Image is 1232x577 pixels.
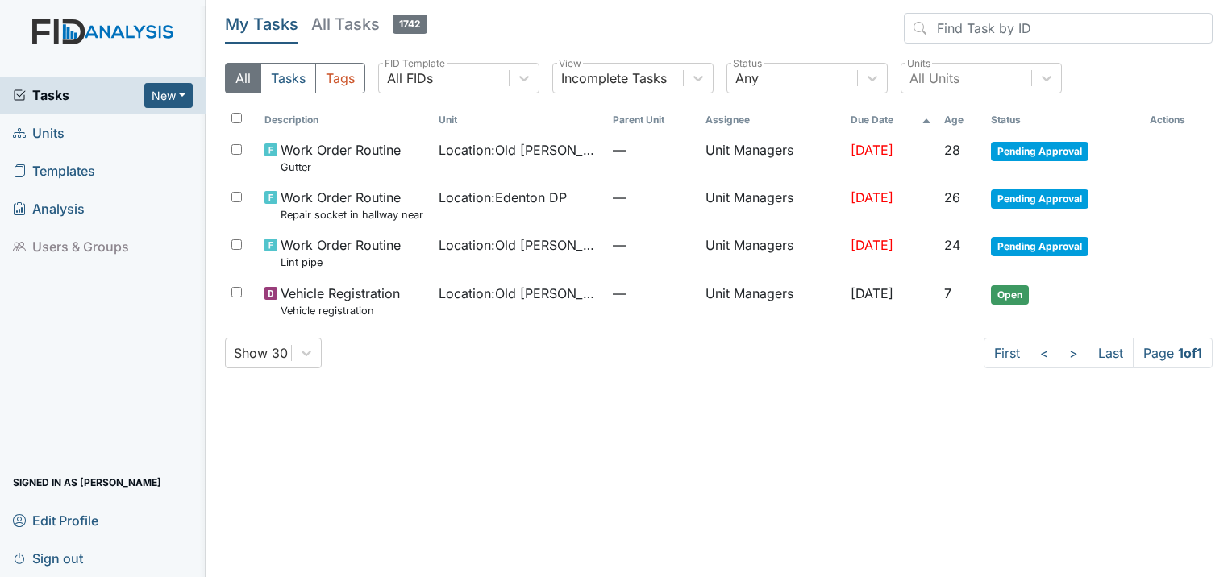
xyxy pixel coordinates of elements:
[393,15,427,34] span: 1742
[699,134,844,181] td: Unit Managers
[281,284,400,318] span: Vehicle Registration Vehicle registration
[13,197,85,222] span: Analysis
[851,237,893,253] span: [DATE]
[699,277,844,325] td: Unit Managers
[991,189,1088,209] span: Pending Approval
[613,235,693,255] span: —
[735,68,759,88] div: Any
[991,142,1088,161] span: Pending Approval
[699,181,844,229] td: Unit Managers
[699,106,844,134] th: Assignee
[944,189,960,205] span: 26
[439,235,600,255] span: Location : Old [PERSON_NAME].
[944,237,960,253] span: 24
[432,106,606,134] th: Toggle SortBy
[260,63,316,93] button: Tasks
[144,83,193,108] button: New
[944,142,960,158] span: 28
[281,303,400,318] small: Vehicle registration
[944,285,951,301] span: 7
[439,140,600,160] span: Location : Old [PERSON_NAME].
[281,140,401,175] span: Work Order Routine Gutter
[13,121,65,146] span: Units
[851,285,893,301] span: [DATE]
[1088,338,1134,368] a: Last
[311,13,427,35] h5: All Tasks
[1133,338,1213,368] span: Page
[258,106,432,134] th: Toggle SortBy
[984,338,1213,368] nav: task-pagination
[315,63,365,93] button: Tags
[1178,345,1202,361] strong: 1 of 1
[984,106,1143,134] th: Toggle SortBy
[225,13,298,35] h5: My Tasks
[439,284,600,303] span: Location : Old [PERSON_NAME].
[234,343,288,363] div: Show 30
[991,285,1029,305] span: Open
[439,188,567,207] span: Location : Edenton DP
[938,106,984,134] th: Toggle SortBy
[225,63,261,93] button: All
[231,113,242,123] input: Toggle All Rows Selected
[13,85,144,105] a: Tasks
[225,63,365,93] div: Type filter
[281,235,401,270] span: Work Order Routine Lint pipe
[613,188,693,207] span: —
[561,68,667,88] div: Incomplete Tasks
[387,68,433,88] div: All FIDs
[606,106,699,134] th: Toggle SortBy
[613,284,693,303] span: —
[13,159,95,184] span: Templates
[281,188,426,222] span: Work Order Routine Repair socket in hallway near accounting clerk office.
[281,207,426,222] small: Repair socket in hallway near accounting clerk office.
[904,13,1213,44] input: Find Task by ID
[991,237,1088,256] span: Pending Approval
[699,229,844,276] td: Unit Managers
[984,338,1030,368] a: First
[1030,338,1059,368] a: <
[851,189,893,205] span: [DATE]
[1059,338,1088,368] a: >
[851,142,893,158] span: [DATE]
[13,546,83,571] span: Sign out
[909,68,959,88] div: All Units
[13,508,98,533] span: Edit Profile
[281,160,401,175] small: Gutter
[281,255,401,270] small: Lint pipe
[844,106,938,134] th: Toggle SortBy
[13,470,161,495] span: Signed in as [PERSON_NAME]
[613,140,693,160] span: —
[1143,106,1213,134] th: Actions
